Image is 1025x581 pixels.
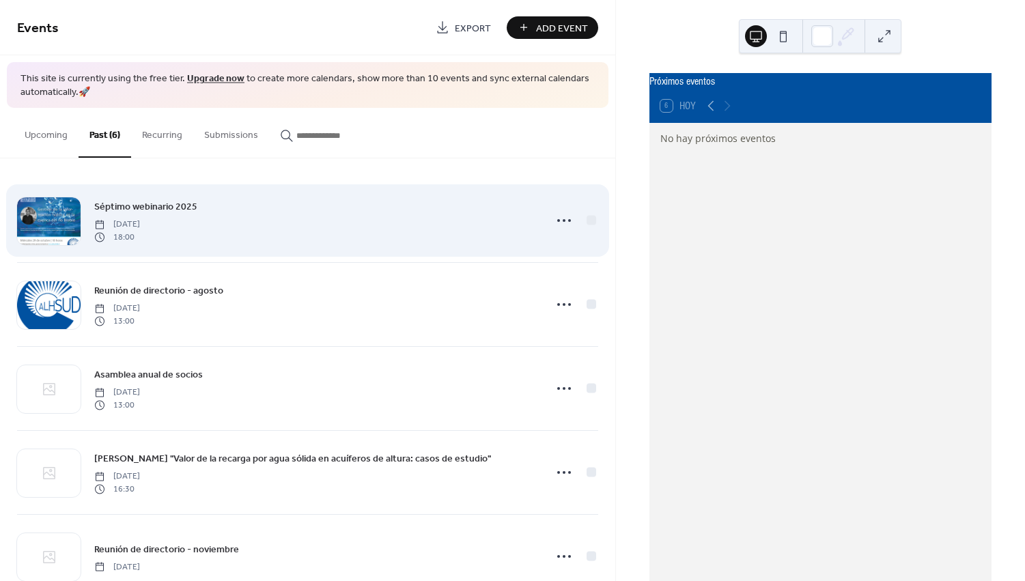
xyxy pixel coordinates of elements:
[94,452,491,466] span: [PERSON_NAME] "Valor de la recarga por agua sólida en acuíferos de altura: casos de estudio"
[94,561,140,573] span: [DATE]
[94,470,140,483] span: [DATE]
[660,131,981,145] div: No hay próximos eventos
[94,483,140,495] span: 16:30
[94,367,203,382] a: Asamblea anual de socios
[94,368,203,382] span: Asamblea anual de socios
[649,73,992,89] div: Próximos eventos
[507,16,598,39] button: Add Event
[187,70,244,88] a: Upgrade now
[455,21,491,36] span: Export
[79,108,131,158] button: Past (6)
[94,218,140,231] span: [DATE]
[94,283,223,298] a: Reunión de directorio - agosto
[20,72,595,99] span: This site is currently using the free tier. to create more calendars, show more than 10 events an...
[94,199,197,214] a: Séptimo webinario 2025
[94,284,223,298] span: Reunión de directorio - agosto
[131,108,193,156] button: Recurring
[94,302,140,315] span: [DATE]
[94,541,239,557] a: Reunión de directorio - noviembre
[94,200,197,214] span: Séptimo webinario 2025
[94,386,140,399] span: [DATE]
[425,16,501,39] a: Export
[94,399,140,411] span: 13:00
[94,231,140,243] span: 18:00
[536,21,588,36] span: Add Event
[17,15,59,42] span: Events
[94,451,491,466] a: [PERSON_NAME] "Valor de la recarga por agua sólida en acuíferos de altura: casos de estudio"
[94,315,140,327] span: 13:00
[193,108,269,156] button: Submissions
[14,108,79,156] button: Upcoming
[94,542,239,556] span: Reunión de directorio - noviembre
